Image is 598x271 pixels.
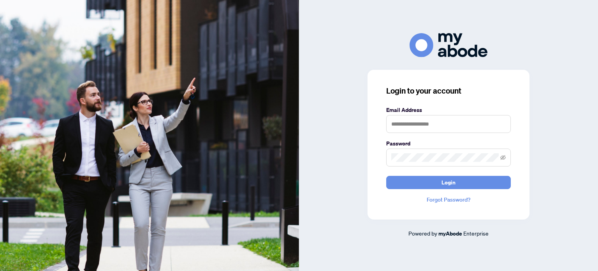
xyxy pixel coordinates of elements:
[438,229,462,238] a: myAbode
[386,85,511,96] h3: Login to your account
[386,139,511,148] label: Password
[386,195,511,204] a: Forgot Password?
[500,155,506,160] span: eye-invisible
[441,176,456,189] span: Login
[386,176,511,189] button: Login
[408,230,437,237] span: Powered by
[463,230,489,237] span: Enterprise
[410,33,487,57] img: ma-logo
[386,106,511,114] label: Email Address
